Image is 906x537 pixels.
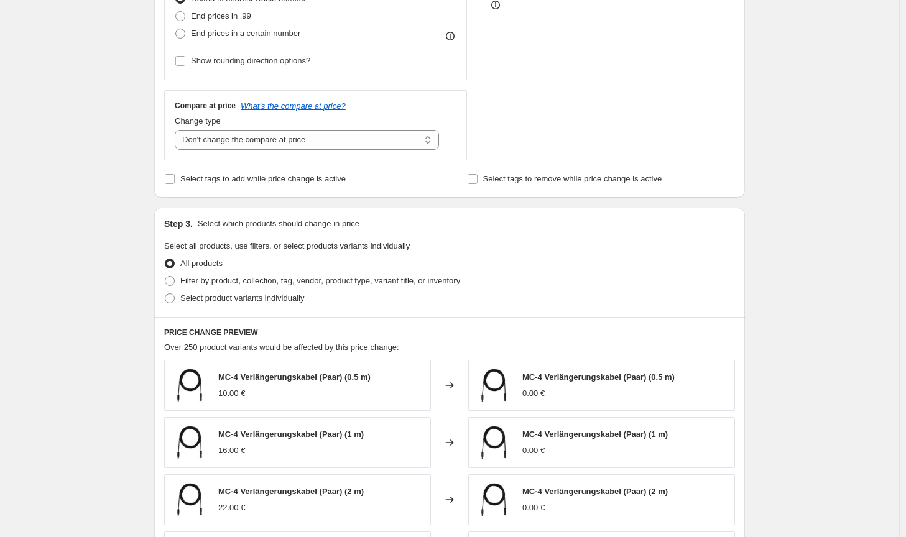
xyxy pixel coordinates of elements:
[218,444,245,457] div: 16.00 €
[164,241,410,250] span: Select all products, use filters, or select products variants individually
[180,276,460,285] span: Filter by product, collection, tag, vendor, product type, variant title, or inventory
[522,502,545,514] div: 0.00 €
[191,56,310,65] span: Show rounding direction options?
[164,218,193,230] h2: Step 3.
[522,387,545,400] div: 0.00 €
[198,218,359,230] p: Select which products should change in price
[164,328,735,337] h6: PRICE CHANGE PREVIEW
[191,11,251,21] span: End prices in .99
[522,444,545,457] div: 0.00 €
[175,101,236,111] h3: Compare at price
[483,174,662,183] span: Select tags to remove while price change is active
[522,429,668,439] span: MC-4 Verlängerungskabel (Paar) (1 m)
[164,342,399,352] span: Over 250 product variants would be affected by this price change:
[218,487,364,496] span: MC-4 Verlängerungskabel (Paar) (2 m)
[180,293,304,303] span: Select product variants individually
[218,387,245,400] div: 10.00 €
[241,101,346,111] button: What's the compare at price?
[171,424,208,461] img: kabel.3_1_80x.webp
[475,367,512,404] img: kabel.3_1_80x.webp
[180,259,223,268] span: All products
[475,424,512,461] img: kabel.3_1_80x.webp
[171,367,208,404] img: kabel.3_1_80x.webp
[175,116,221,126] span: Change type
[218,429,364,439] span: MC-4 Verlängerungskabel (Paar) (1 m)
[522,487,668,496] span: MC-4 Verlängerungskabel (Paar) (2 m)
[522,372,675,382] span: MC-4 Verlängerungskabel (Paar) (0.5 m)
[218,502,245,514] div: 22.00 €
[218,372,371,382] span: MC-4 Verlängerungskabel (Paar) (0.5 m)
[475,481,512,518] img: kabel.3_1_80x.webp
[191,29,300,38] span: End prices in a certain number
[180,174,346,183] span: Select tags to add while price change is active
[171,481,208,518] img: kabel.3_1_80x.webp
